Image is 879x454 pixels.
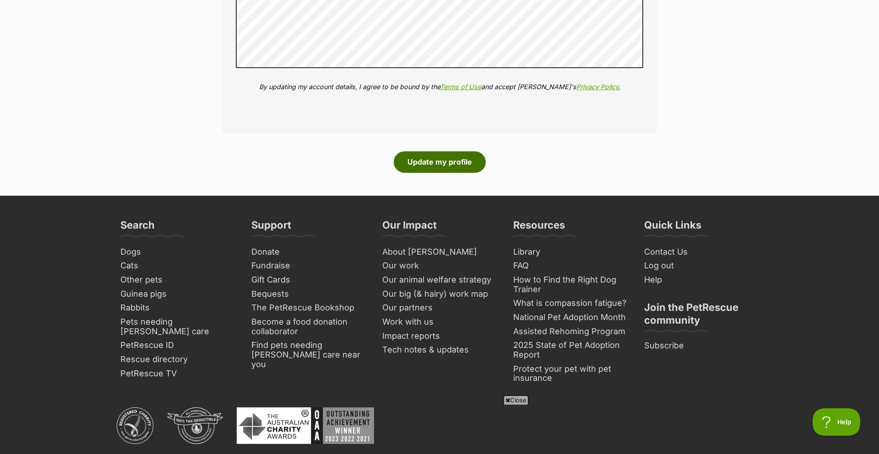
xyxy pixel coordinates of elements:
[379,329,500,343] a: Impact reports
[248,287,369,301] a: Bequests
[379,273,500,287] a: Our animal welfare strategy
[510,245,631,259] a: Library
[379,287,500,301] a: Our big (& hairy) work map
[248,338,369,371] a: Find pets needing [PERSON_NAME] care near you
[576,83,620,91] a: Privacy Policy.
[644,301,759,332] h3: Join the PetRescue community
[440,83,481,91] a: Terms of Use
[117,301,239,315] a: Rabbits
[117,273,239,287] a: Other pets
[117,367,239,381] a: PetRescue TV
[510,310,631,325] a: National Pet Adoption Month
[510,362,631,385] a: Protect your pet with pet insurance
[167,407,223,444] img: DGR
[248,315,369,338] a: Become a food donation collaborator
[513,219,565,237] h3: Resources
[640,273,762,287] a: Help
[379,343,500,357] a: Tech notes & updates
[510,273,631,296] a: How to Find the Right Dog Trainer
[117,259,239,273] a: Cats
[640,339,762,353] a: Subscribe
[248,259,369,273] a: Fundraise
[248,301,369,315] a: The PetRescue Bookshop
[640,259,762,273] a: Log out
[117,407,153,444] img: ACNC
[382,219,437,237] h3: Our Impact
[379,301,500,315] a: Our partners
[644,219,701,237] h3: Quick Links
[394,151,486,172] button: Update my profile
[504,395,528,405] span: Close
[236,82,643,91] p: By updating my account details, I agree to be bound by the and accept [PERSON_NAME]'s
[813,408,861,436] iframe: Help Scout Beacon - Open
[117,245,239,259] a: Dogs
[640,245,762,259] a: Contact Us
[510,338,631,362] a: 2025 State of Pet Adoption Report
[117,315,239,338] a: Pets needing [PERSON_NAME] care
[117,287,239,301] a: Guinea pigs
[248,273,369,287] a: Gift Cards
[217,408,662,449] iframe: Advertisement
[117,353,239,367] a: Rescue directory
[379,315,500,329] a: Work with us
[379,259,500,273] a: Our work
[510,259,631,273] a: FAQ
[120,219,155,237] h3: Search
[251,219,291,237] h3: Support
[510,296,631,310] a: What is compassion fatigue?
[117,338,239,353] a: PetRescue ID
[510,325,631,339] a: Assisted Rehoming Program
[248,245,369,259] a: Donate
[379,245,500,259] a: About [PERSON_NAME]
